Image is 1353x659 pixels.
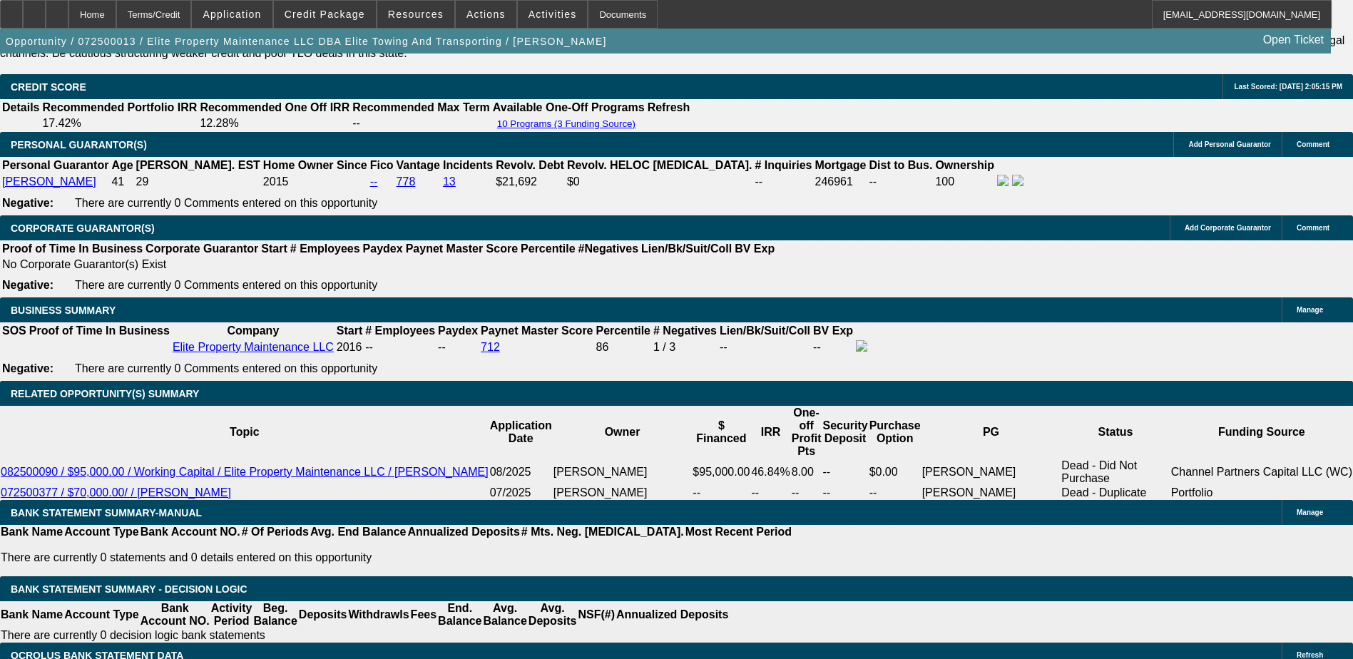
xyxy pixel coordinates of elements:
[1188,141,1271,148] span: Add Personal Guarantor
[1297,306,1323,314] span: Manage
[2,362,53,374] b: Negative:
[290,242,360,255] b: # Employees
[336,339,363,355] td: 2016
[388,9,444,20] span: Resources
[410,601,437,628] th: Fees
[815,174,867,190] td: 246961
[750,459,790,486] td: 46.84%
[11,507,202,518] span: BANK STATEMENT SUMMARY-MANUAL
[692,406,750,459] th: $ Financed
[493,118,640,130] button: 10 Programs (3 Funding Source)
[274,1,376,28] button: Credit Package
[518,1,588,28] button: Activities
[173,341,334,353] a: Elite Property Maintenance LLC
[813,325,853,337] b: BV Exp
[566,174,753,190] td: $0
[370,159,394,171] b: Fico
[352,101,491,115] th: Recommended Max Term
[261,242,287,255] b: Start
[1061,486,1170,500] td: Dead - Duplicate
[822,486,868,500] td: --
[11,223,155,234] span: CORPORATE GUARANTOR(S)
[63,525,140,539] th: Account Type
[750,406,790,459] th: IRR
[199,101,350,115] th: Recommended One Off IRR
[935,159,994,171] b: Ownership
[145,242,258,255] b: Corporate Guarantor
[1,551,792,564] p: There are currently 0 statements and 0 details entered on this opportunity
[791,486,822,500] td: --
[553,459,693,486] td: [PERSON_NAME]
[921,459,1061,486] td: [PERSON_NAME]
[466,9,506,20] span: Actions
[2,279,53,291] b: Negative:
[1,486,231,499] a: 072500377 / $70,000.00/ / [PERSON_NAME]
[203,9,261,20] span: Application
[199,116,350,131] td: 12.28%
[1170,486,1353,500] td: Portfolio
[653,325,717,337] b: # Negatives
[489,406,553,459] th: Application Date
[397,159,440,171] b: Vantage
[6,36,607,47] span: Opportunity / 072500013 / Elite Property Maintenance LLC DBA Elite Towing And Transporting / [PER...
[521,525,685,539] th: # Mts. Neg. [MEDICAL_DATA].
[347,601,409,628] th: Withdrawls
[869,174,934,190] td: --
[812,339,854,355] td: --
[495,174,565,190] td: $21,692
[1,101,40,115] th: Details
[406,242,518,255] b: Paynet Master Score
[692,486,750,500] td: --
[869,159,933,171] b: Dist to Bus.
[443,175,456,188] a: 13
[1170,406,1353,459] th: Funding Source
[616,601,729,628] th: Annualized Deposits
[869,486,921,500] td: --
[1257,28,1329,52] a: Open Ticket
[815,159,867,171] b: Mortgage
[210,601,253,628] th: Activity Period
[1061,406,1170,459] th: Status
[754,174,812,190] td: --
[192,1,272,28] button: Application
[641,242,732,255] b: Lien/Bk/Suit/Coll
[1012,175,1023,186] img: linkedin-icon.png
[719,339,811,355] td: --
[1185,224,1271,232] span: Add Corporate Guarantor
[481,325,593,337] b: Paynet Master Score
[252,601,297,628] th: Beg. Balance
[352,116,491,131] td: --
[263,159,367,171] b: Home Owner Since
[869,459,921,486] td: $0.00
[596,325,650,337] b: Percentile
[241,525,310,539] th: # Of Periods
[934,174,995,190] td: 100
[1,466,489,478] a: 082500090 / $95,000.00 / Working Capital / Elite Property Maintenance LLC / [PERSON_NAME]
[285,9,365,20] span: Credit Package
[377,1,454,28] button: Resources
[1297,651,1323,659] span: Refresh
[720,325,810,337] b: Lien/Bk/Suit/Coll
[791,406,822,459] th: One-off Profit Pts
[481,341,500,353] a: 712
[755,159,812,171] b: # Inquiries
[596,341,650,354] div: 86
[75,279,377,291] span: There are currently 0 Comments entered on this opportunity
[822,406,868,459] th: Security Deposit
[735,242,775,255] b: BV Exp
[365,325,435,337] b: # Employees
[29,324,170,338] th: Proof of Time In Business
[11,81,86,93] span: CREDIT SCORE
[11,583,247,595] span: Bank Statement Summary - Decision Logic
[750,486,790,500] td: --
[492,101,645,115] th: Available One-Off Programs
[75,362,377,374] span: There are currently 0 Comments entered on this opportunity
[482,601,527,628] th: Avg. Balance
[263,175,289,188] span: 2015
[136,174,261,190] td: 29
[1061,459,1170,486] td: Dead - Did Not Purchase
[63,601,140,628] th: Account Type
[577,601,616,628] th: NSF(#)
[856,340,867,352] img: facebook-icon.png
[578,242,639,255] b: #Negatives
